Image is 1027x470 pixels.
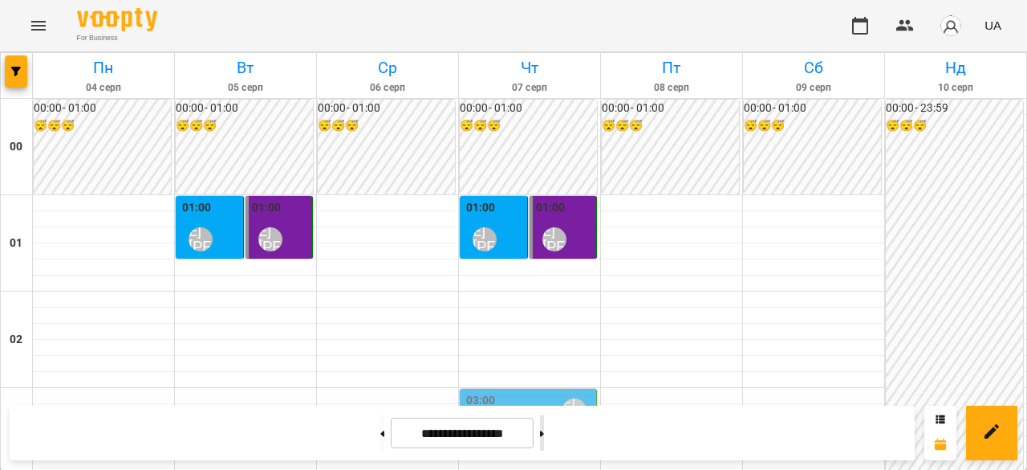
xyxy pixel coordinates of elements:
label: 01:00 [536,199,566,217]
h6: 00:00 - 23:59 [886,100,1023,117]
h6: Ср [319,55,456,80]
h6: 00:00 - 01:00 [176,100,313,117]
h6: 😴😴😴 [602,117,739,135]
label: 01:00 [466,199,496,217]
h6: Вт [177,55,314,80]
h6: Сб [745,55,882,80]
h6: 😴😴😴 [886,117,1023,135]
h6: 07 серп [461,80,598,96]
button: UA [978,10,1008,40]
h6: Пт [603,55,740,80]
h6: 00:00 - 01:00 [318,100,455,117]
h6: 09 серп [745,80,882,96]
h6: 04 серп [35,80,172,96]
h6: 00:00 - 01:00 [34,100,171,117]
img: avatar_s.png [940,14,962,37]
h6: 05 серп [177,80,314,96]
button: Menu [19,6,58,45]
label: 01:00 [182,199,212,217]
div: Ліпатьєва Ольга [473,227,497,251]
h6: 02 [10,331,22,349]
h6: 😴😴😴 [34,117,171,135]
h6: Пн [35,55,172,80]
h6: Чт [461,55,598,80]
label: 01:00 [252,199,282,217]
h6: 😴😴😴 [744,117,881,135]
label: 03:00 [466,392,496,410]
div: Ліпатьєва Ольга [542,227,566,251]
h6: Нд [887,55,1024,80]
h6: 00:00 - 01:00 [602,100,739,117]
h6: 😴😴😴 [176,117,313,135]
span: For Business [77,33,157,43]
h6: 😴😴😴 [460,117,597,135]
span: UA [984,17,1001,34]
h6: 😴😴😴 [318,117,455,135]
img: Voopty Logo [77,8,157,31]
h6: 08 серп [603,80,740,96]
h6: 10 серп [887,80,1024,96]
h6: 00:00 - 01:00 [460,100,597,117]
h6: 01 [10,235,22,252]
h6: 00 [10,138,22,156]
h6: 00:00 - 01:00 [744,100,881,117]
div: Ліпатьєва Ольга [189,227,213,251]
h6: 06 серп [319,80,456,96]
div: Ліпатьєва Ольга [258,227,282,251]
